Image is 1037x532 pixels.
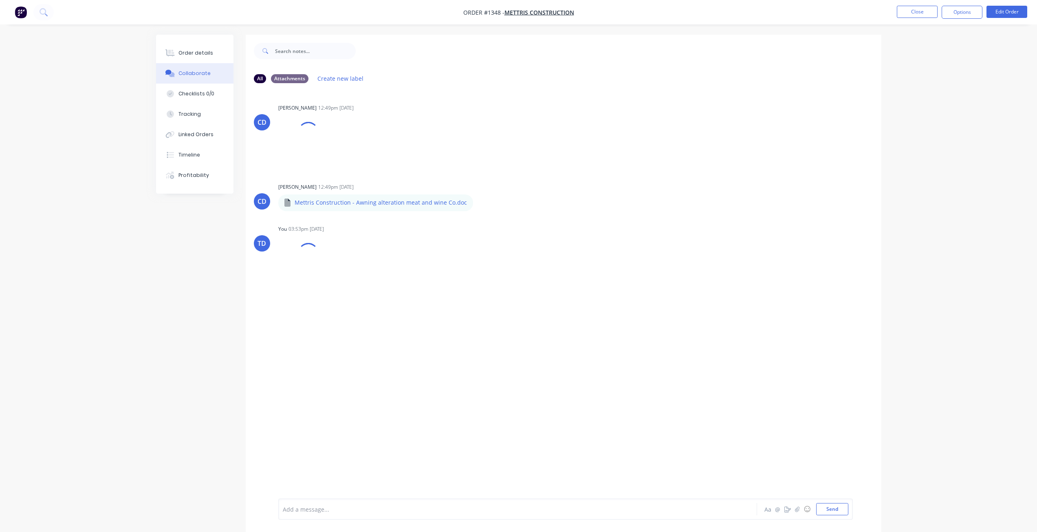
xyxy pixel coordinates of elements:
span: Order #1348 - [463,9,504,16]
button: @ [773,504,783,514]
p: Mettris Construction - Awning alteration meat and wine Co.doc [295,199,467,207]
button: Tracking [156,104,233,124]
img: Factory [15,6,27,18]
button: Profitability [156,165,233,185]
button: ☺ [802,504,812,514]
div: CD [258,117,266,127]
div: Timeline [178,151,200,159]
input: Search notes... [275,43,356,59]
div: 12:49pm [DATE] [318,183,354,191]
div: You [278,225,287,233]
div: Order details [178,49,213,57]
button: Collaborate [156,63,233,84]
div: Collaborate [178,70,211,77]
button: Linked Orders [156,124,233,145]
div: Attachments [271,74,308,83]
div: Profitability [178,172,209,179]
a: Mettris Construction [504,9,574,16]
button: Edit Order [986,6,1027,18]
div: Linked Orders [178,131,214,138]
div: CD [258,196,266,206]
div: 03:53pm [DATE] [288,225,324,233]
button: Aa [763,504,773,514]
button: Options [942,6,982,19]
button: Timeline [156,145,233,165]
div: [PERSON_NAME] [278,104,317,112]
div: Tracking [178,110,201,118]
div: Checklists 0/0 [178,90,214,97]
button: Close [897,6,938,18]
div: [PERSON_NAME] [278,183,317,191]
button: Order details [156,43,233,63]
div: 12:49pm [DATE] [318,104,354,112]
button: Checklists 0/0 [156,84,233,104]
button: Create new label [313,73,368,84]
div: All [254,74,266,83]
button: Send [816,503,848,515]
div: TD [258,238,266,248]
